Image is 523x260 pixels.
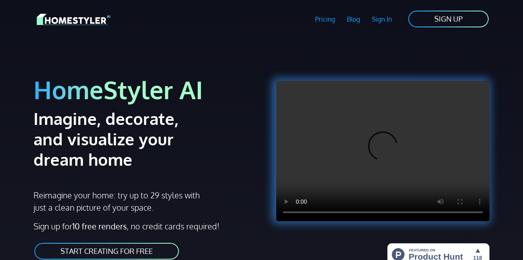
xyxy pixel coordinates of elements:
[309,10,341,29] a: Pricing
[34,108,212,169] h2: Imagine, decorate, and visualize your dream home
[72,221,127,231] strong: 10 free renders
[407,10,489,28] a: SIGN UP
[37,12,110,27] img: HomeStyler AI logo
[34,74,257,105] h1: HomeStyler AI
[341,10,366,29] a: Blog
[34,189,201,213] p: Reimagine your home: try up to 29 styles with just a clean picture of your space.
[366,10,398,29] a: Sign In
[34,220,257,232] p: Sign up for , no credit cards required!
